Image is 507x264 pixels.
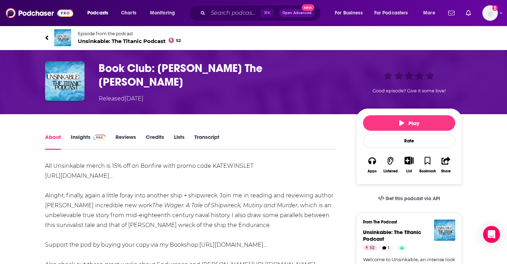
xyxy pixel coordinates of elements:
span: For Business [335,8,363,18]
span: Monitoring [150,8,175,18]
span: Open Advanced [282,11,312,15]
div: Listened [383,169,398,173]
img: Podchaser - Follow, Share and Rate Podcasts [6,6,73,20]
span: Get this podcast via API [386,196,440,202]
img: Book Club: David Grann's The Wager [45,61,84,101]
h1: Book Club: David Grann's The Wager [99,61,345,89]
span: 52 [176,39,181,42]
a: Transcript [194,134,219,150]
span: New [302,4,314,11]
button: Share [437,152,455,178]
div: Bookmark [419,169,436,173]
span: Episode from the podcast [78,31,181,36]
span: Play [399,120,419,127]
span: ⌘ K [261,8,274,18]
button: open menu [370,7,418,19]
a: Show notifications dropdown [445,7,457,19]
span: 1 [388,245,389,252]
span: 52 [370,245,375,252]
a: About [45,134,61,150]
span: Charts [121,8,136,18]
h3: From The Podcast [363,220,450,225]
img: Unsinkable: The Titanic Podcast [434,220,455,241]
div: Open Intercom Messenger [483,226,500,243]
span: More [423,8,435,18]
button: open menu [82,7,117,19]
div: List [406,169,412,173]
svg: Add a profile image [492,5,498,11]
img: User Profile [482,5,498,21]
button: Show profile menu [482,5,498,21]
input: Search podcasts, credits, & more... [208,7,261,19]
button: Show More Button [402,156,416,164]
a: Get this podcast via API [373,190,446,207]
button: Apps [363,152,381,178]
img: Podchaser Pro [93,135,106,140]
div: Released [DATE] [99,94,143,103]
span: Unsinkable: The Titanic Podcast [78,38,181,44]
button: Bookmark [418,152,437,178]
button: Play [363,115,455,131]
button: Open AdvancedNew [279,9,315,17]
span: Logged in as anyalola [482,5,498,21]
span: Podcasts [87,8,108,18]
div: Rate [363,134,455,148]
div: Share [441,169,451,173]
a: Credits [146,134,164,150]
button: open menu [145,7,184,19]
button: Listened [381,152,400,178]
a: [URL][DOMAIN_NAME]… [45,172,113,179]
button: open menu [330,7,371,19]
span: For Podcasters [374,8,408,18]
img: Unsinkable: The Titanic Podcast [54,29,71,46]
a: Unsinkable: The Titanic Podcast [363,229,421,242]
button: open menu [418,7,444,19]
a: Show notifications dropdown [463,7,474,19]
a: InsightsPodchaser Pro [71,134,106,150]
a: Lists [174,134,184,150]
div: Search podcasts, credits, & more... [195,5,327,21]
em: The Wager: A Tale of Shipwreck, Mutiny and Murder [152,202,298,209]
a: [URL][DOMAIN_NAME]… [199,241,267,248]
span: Good episode? Give it some love! [373,88,446,93]
a: 1 [379,245,393,251]
a: Unsinkable: The Titanic PodcastEpisode from the podcastUnsinkable: The Titanic Podcast52 [45,29,462,46]
a: Charts [117,7,140,19]
div: Apps [368,169,377,173]
div: Show More ButtonList [400,152,418,178]
a: 52 [363,245,377,251]
a: Reviews [115,134,136,150]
